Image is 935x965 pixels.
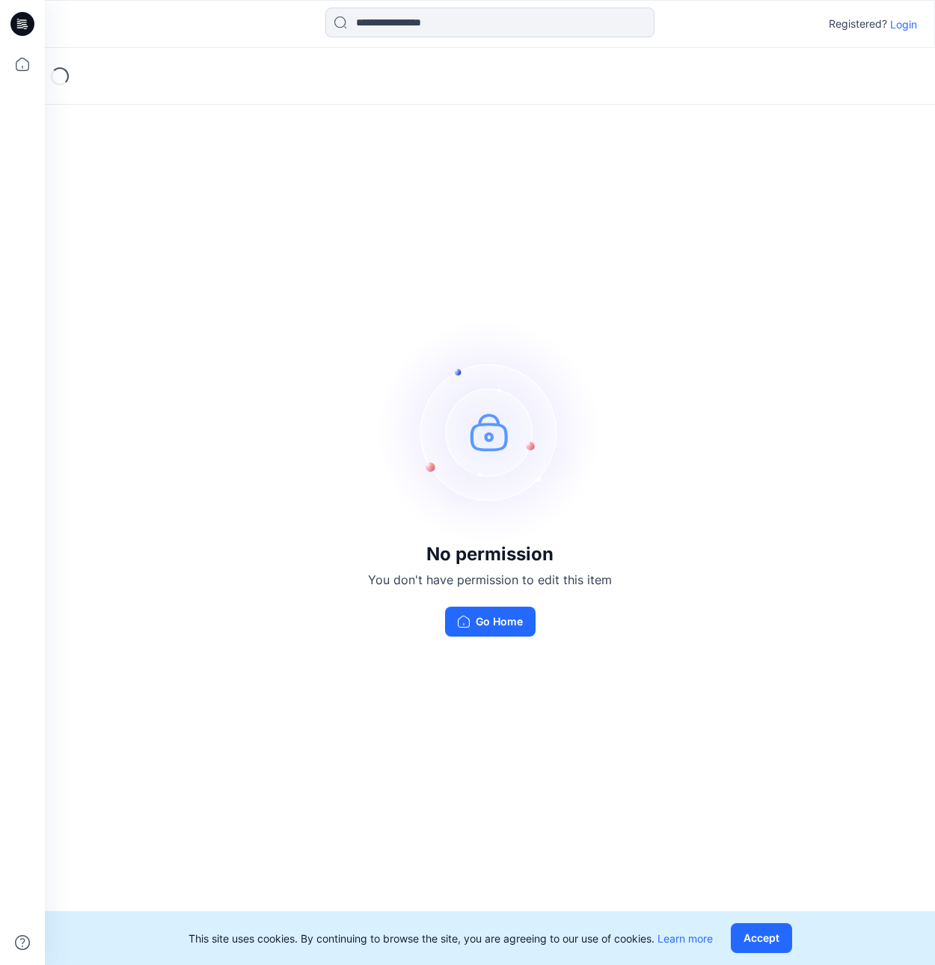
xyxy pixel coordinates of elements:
[657,932,713,945] a: Learn more
[731,923,792,953] button: Accept
[368,571,612,589] p: You don't have permission to edit this item
[188,931,713,946] p: This site uses cookies. By continuing to browse the site, you are agreeing to our use of cookies.
[368,544,612,565] h3: No permission
[829,15,887,33] p: Registered?
[890,16,917,32] p: Login
[378,319,602,544] img: no-perm.svg
[445,607,536,637] button: Go Home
